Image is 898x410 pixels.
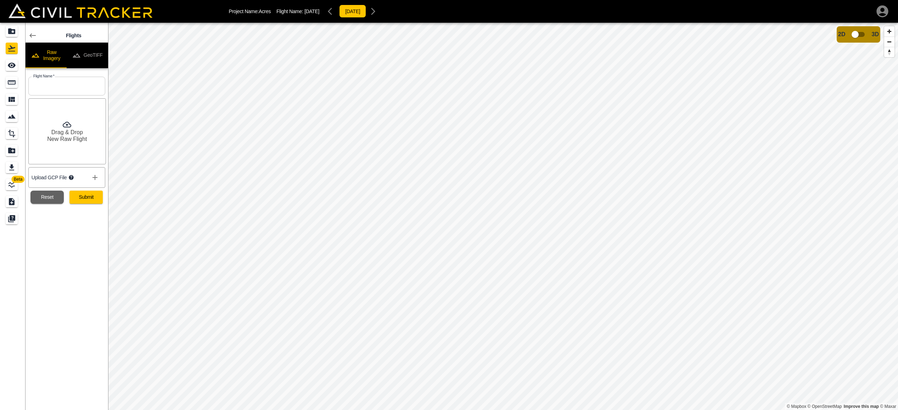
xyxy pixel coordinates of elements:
button: Reset bearing to north [884,47,894,57]
button: Zoom out [884,37,894,47]
button: [DATE] [339,5,366,18]
span: 3D [872,31,879,38]
button: Zoom in [884,26,894,37]
a: Maxar [880,404,896,409]
img: Civil Tracker [9,4,152,18]
a: Mapbox [787,404,806,409]
canvas: Map [108,23,898,410]
p: Flight Name: [276,9,319,14]
span: [DATE] [304,9,319,14]
p: Project Name: Acres [229,9,271,14]
a: Map feedback [844,404,879,409]
span: 2D [838,31,845,38]
a: OpenStreetMap [808,404,842,409]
